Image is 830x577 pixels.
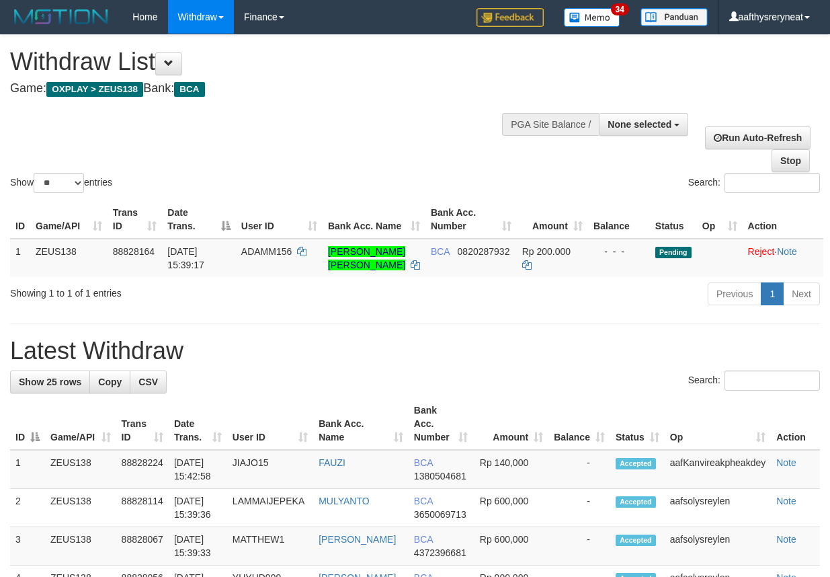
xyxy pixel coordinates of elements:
td: Rp 600,000 [473,527,548,566]
td: LAMMAIJEPEKA [227,489,313,527]
div: - - - [593,245,645,258]
th: Game/API: activate to sort column ascending [30,200,108,239]
a: [PERSON_NAME] [PERSON_NAME] [328,246,405,270]
a: Show 25 rows [10,371,90,393]
td: [DATE] 15:42:58 [169,450,227,489]
th: Trans ID: activate to sort column ascending [108,200,163,239]
label: Search: [688,371,820,391]
span: Accepted [616,458,656,469]
th: Bank Acc. Number: activate to sort column ascending [409,398,474,450]
a: CSV [130,371,167,393]
th: Balance [588,200,650,239]
a: Note [777,246,797,257]
a: Note [776,496,796,506]
th: Action [771,398,820,450]
td: ZEUS138 [30,239,108,277]
span: [DATE] 15:39:17 [167,246,204,270]
td: aafsolysreylen [665,527,771,566]
div: Showing 1 to 1 of 1 entries [10,281,336,300]
h4: Game: Bank: [10,82,540,95]
th: Status: activate to sort column ascending [610,398,665,450]
td: - [548,489,610,527]
th: ID: activate to sort column descending [10,398,45,450]
span: None selected [608,119,671,130]
td: ZEUS138 [45,489,116,527]
td: Rp 600,000 [473,489,548,527]
th: User ID: activate to sort column ascending [236,200,323,239]
th: Op: activate to sort column ascending [665,398,771,450]
span: BCA [414,457,433,468]
td: 1 [10,450,45,489]
img: MOTION_logo.png [10,7,112,27]
span: BCA [414,496,433,506]
span: 88828164 [113,246,155,257]
td: aafsolysreylen [665,489,771,527]
th: Date Trans.: activate to sort column descending [162,200,235,239]
a: FAUZI [319,457,345,468]
th: Action [743,200,823,239]
span: Rp 200.000 [522,246,571,257]
th: Bank Acc. Name: activate to sort column ascending [323,200,425,239]
th: Bank Acc. Name: activate to sort column ascending [313,398,409,450]
span: 34 [611,3,629,15]
input: Search: [724,371,820,391]
td: MATTHEW1 [227,527,313,566]
img: panduan.png [640,8,708,26]
a: Note [776,534,796,545]
td: 1 [10,239,30,277]
td: [DATE] 15:39:36 [169,489,227,527]
td: 88828224 [116,450,169,489]
a: Run Auto-Refresh [705,126,811,149]
td: Rp 140,000 [473,450,548,489]
td: 3 [10,527,45,566]
span: Copy 0820287932 to clipboard [458,246,510,257]
button: None selected [599,113,688,136]
a: [PERSON_NAME] [319,534,396,545]
th: Game/API: activate to sort column ascending [45,398,116,450]
th: Status [650,200,697,239]
h1: Latest Withdraw [10,338,820,364]
img: Feedback.jpg [476,8,544,27]
span: BCA [431,246,450,257]
th: Trans ID: activate to sort column ascending [116,398,169,450]
span: CSV [138,377,158,387]
span: Copy [98,377,122,387]
div: PGA Site Balance / [502,113,599,136]
th: Bank Acc. Number: activate to sort column ascending [425,200,517,239]
label: Search: [688,173,820,193]
td: ZEUS138 [45,527,116,566]
span: BCA [414,534,433,545]
th: ID [10,200,30,239]
span: BCA [174,82,204,97]
th: Op: activate to sort column ascending [697,200,743,239]
span: Accepted [616,496,656,508]
span: Copy 4372396681 to clipboard [414,547,466,558]
span: Pending [655,247,692,258]
img: Button%20Memo.svg [564,8,620,27]
a: Next [783,282,820,305]
th: Amount: activate to sort column ascending [473,398,548,450]
input: Search: [724,173,820,193]
label: Show entries [10,173,112,193]
td: [DATE] 15:39:33 [169,527,227,566]
td: 88828114 [116,489,169,527]
td: JIAJO15 [227,450,313,489]
a: Reject [748,246,775,257]
td: · [743,239,823,277]
span: OXPLAY > ZEUS138 [46,82,143,97]
a: MULYANTO [319,496,369,506]
td: 88828067 [116,527,169,566]
td: - [548,450,610,489]
a: Stop [772,149,810,172]
a: 1 [761,282,784,305]
span: Show 25 rows [19,377,81,387]
td: aafKanvireakpheakdey [665,450,771,489]
span: ADAMM156 [241,246,292,257]
span: Copy 1380504681 to clipboard [414,471,466,482]
a: Previous [708,282,761,305]
select: Showentries [34,173,84,193]
th: Amount: activate to sort column ascending [517,200,588,239]
th: Date Trans.: activate to sort column ascending [169,398,227,450]
th: User ID: activate to sort column ascending [227,398,313,450]
span: Copy 3650069713 to clipboard [414,509,466,520]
